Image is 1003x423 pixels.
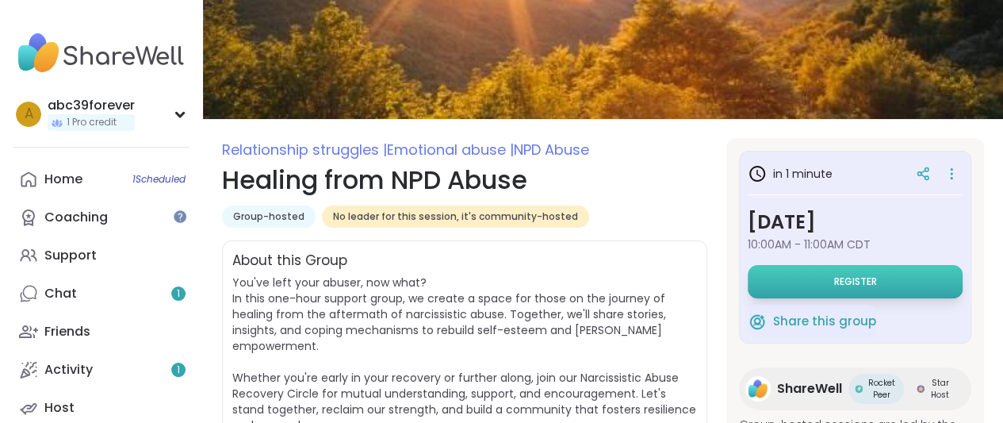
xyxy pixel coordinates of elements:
[44,361,93,379] div: Activity
[177,287,180,301] span: 1
[177,363,180,377] span: 1
[13,236,189,275] a: Support
[13,198,189,236] a: Coaching
[739,367,971,410] a: ShareWellShareWellRocket PeerRocket PeerStar HostStar Host
[777,379,842,398] span: ShareWell
[855,385,863,393] img: Rocket Peer
[748,236,963,252] span: 10:00AM - 11:00AM CDT
[232,251,347,271] h2: About this Group
[44,323,90,340] div: Friends
[174,210,186,223] iframe: Spotlight
[748,208,963,236] h3: [DATE]
[834,275,877,288] span: Register
[48,97,135,114] div: abc39forever
[333,210,578,223] span: No leader for this session, it's community-hosted
[773,313,876,331] span: Share this group
[44,247,97,264] div: Support
[917,385,925,393] img: Star Host
[233,210,304,223] span: Group-hosted
[222,161,707,199] h1: Healing from NPD Abuse
[44,171,82,188] div: Home
[866,377,898,401] span: Rocket Peer
[745,376,771,402] img: ShareWell
[748,305,876,338] button: Share this group
[44,209,108,226] div: Coaching
[25,104,33,125] span: a
[13,351,189,389] a: Activity1
[67,116,117,129] span: 1 Pro credit
[748,164,833,183] h3: in 1 minute
[13,275,189,313] a: Chat1
[387,140,514,160] span: Emotional abuse |
[44,285,77,302] div: Chat
[928,377,952,401] span: Star Host
[748,265,963,298] button: Register
[13,25,189,81] img: ShareWell Nav Logo
[132,173,186,186] span: 1 Scheduled
[13,160,189,198] a: Home1Scheduled
[222,140,387,160] span: Relationship struggles |
[44,399,75,417] div: Host
[514,140,589,160] span: NPD Abuse
[13,313,189,351] a: Friends
[748,312,767,331] img: ShareWell Logomark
